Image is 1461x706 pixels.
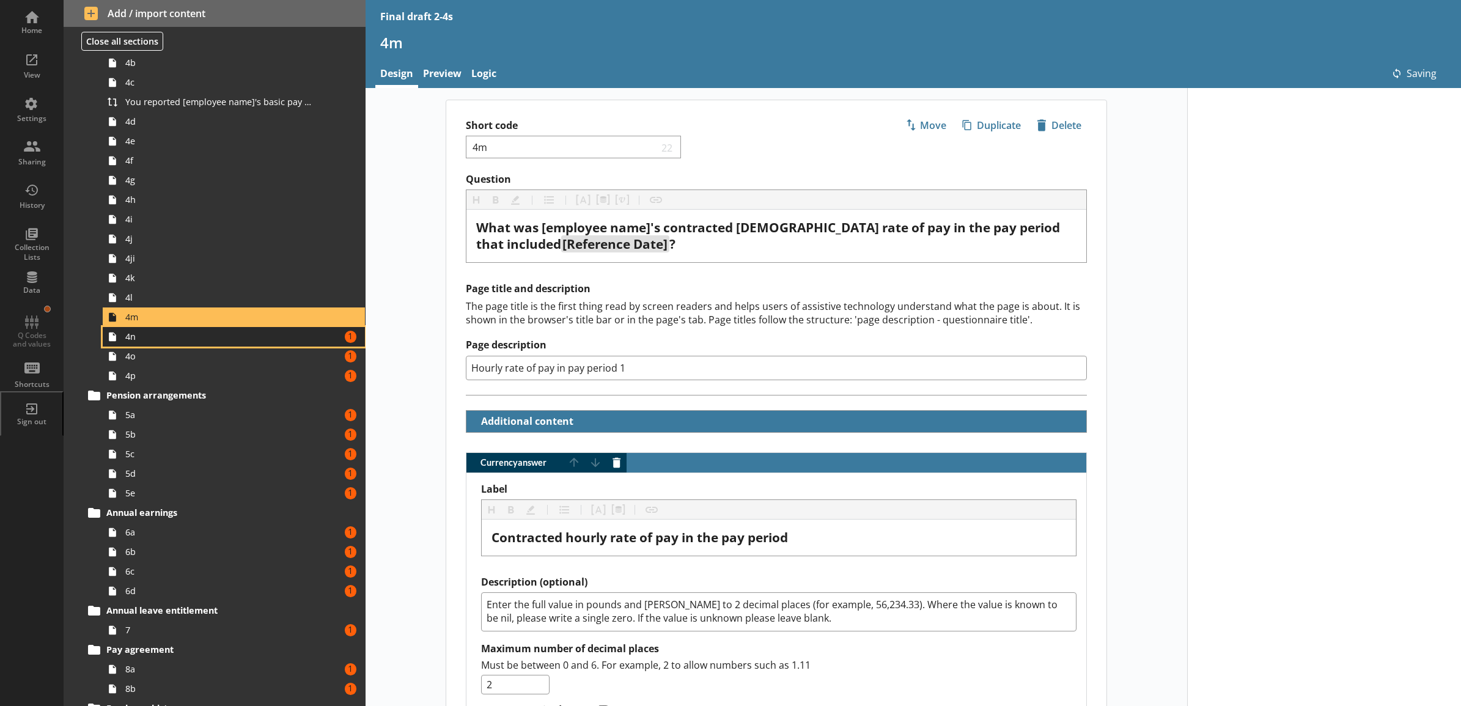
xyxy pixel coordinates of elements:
span: 4l [125,292,315,303]
span: 4b [125,57,315,68]
span: 4f [125,155,315,166]
span: 4g [125,174,315,186]
label: Label [481,483,1076,496]
span: 4d [125,116,315,127]
span: Move [900,116,951,135]
span: 4c [125,76,315,88]
textarea: Enter the full value in pounds and [PERSON_NAME] to 2 decimal places (for example, 56,234.33). Wh... [481,592,1076,631]
span: What was [employee name]'s contracted [DEMOGRAPHIC_DATA] rate of pay in the pay period that included [476,219,1063,252]
div: Data [10,285,53,295]
span: Annual earnings [106,507,311,518]
span: 6d [125,585,315,597]
span: 4h [125,194,315,205]
span: Delete [1032,116,1086,135]
div: Home [10,26,53,35]
div: Label [491,529,1066,546]
a: 4n1 [103,327,365,347]
span: Pay agreement [106,644,311,655]
a: 4ji [103,249,365,268]
label: Question [466,173,1087,186]
label: Maximum number of decimal places [481,642,659,655]
label: Short code [466,119,776,132]
div: Collection Lists [10,243,53,262]
a: Design [375,62,418,88]
a: 4g [103,171,365,190]
span: 4n [125,331,315,342]
a: Pension arrangements [84,386,365,405]
a: 4j [103,229,365,249]
span: 4p [125,370,315,381]
div: Settings [10,114,53,123]
span: 4k [125,272,315,284]
span: Contracted hourly rate of pay in the pay period [491,529,788,546]
label: Page description [466,339,1087,351]
a: 5b1 [103,425,365,444]
span: 22 [658,141,675,153]
a: 4e [103,131,365,151]
a: 4c [103,73,365,92]
a: You reported [employee name]'s basic pay earned for work carried out in the pay period that inclu... [103,92,365,112]
a: 5d1 [103,464,365,484]
button: Close all sections [81,32,163,51]
a: Annual earnings [84,503,365,523]
span: 4i [125,213,315,225]
div: Sign out [10,417,53,427]
button: Additional content [471,411,576,432]
a: 4m [103,307,365,327]
span: 5c [125,448,315,460]
button: Delete [1031,115,1087,136]
a: 4h [103,190,365,210]
a: 6d1 [103,581,365,601]
div: View [10,70,53,80]
button: Delete answer [607,453,627,473]
span: 5a [125,409,315,421]
span: 7 [125,624,315,636]
a: 6a1 [103,523,365,542]
div: Sharing [10,157,53,167]
span: 6c [125,565,315,577]
span: 4o [125,350,315,362]
a: Pay agreement [84,640,365,660]
span: Annual leave entitlement [106,605,311,616]
a: 4l [103,288,365,307]
span: Pension arrangements [106,389,311,401]
span: 6b [125,546,315,557]
a: 8a1 [103,660,365,679]
span: [Reference Date] [562,235,668,252]
span: Saving [1387,64,1441,83]
a: Preview [418,62,466,88]
h1: 4m [380,33,1447,52]
a: 4o1 [103,347,365,366]
li: Pension arrangements5a15b15c15d15e1 [89,386,366,503]
button: Duplicate [957,115,1026,136]
a: 4f [103,151,365,171]
span: 8a [125,663,315,675]
span: 5e [125,487,315,499]
span: ? [669,235,675,252]
li: Annual earnings6a16b16c16d1 [89,503,366,601]
span: 4j [125,233,315,245]
button: Move [900,115,952,136]
span: Add / import content [84,7,345,20]
a: 4d [103,112,365,131]
a: 4i [103,210,365,229]
a: 8b1 [103,679,365,699]
div: Question [476,219,1076,252]
span: You reported [employee name]'s basic pay earned for work carried out in the pay period that inclu... [125,96,315,108]
p: Must be between 0 and 6. For example, 2 to allow numbers such as 1.11 [481,658,1076,672]
div: Shortcuts [10,380,53,389]
a: 4k [103,268,365,288]
a: Annual leave entitlement [84,601,365,620]
li: Annual leave entitlement71 [89,601,366,640]
a: 5a1 [103,405,365,425]
span: Currency answer [466,458,564,467]
span: 5b [125,428,315,440]
span: 4m [125,311,315,323]
a: 71 [103,620,365,640]
div: History [10,200,53,210]
a: 5e1 [103,484,365,503]
div: The page title is the first thing read by screen readers and helps users of assistive technology ... [466,300,1087,326]
span: 6a [125,526,315,538]
label: Description (optional) [481,576,1076,589]
a: 6c1 [103,562,365,581]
